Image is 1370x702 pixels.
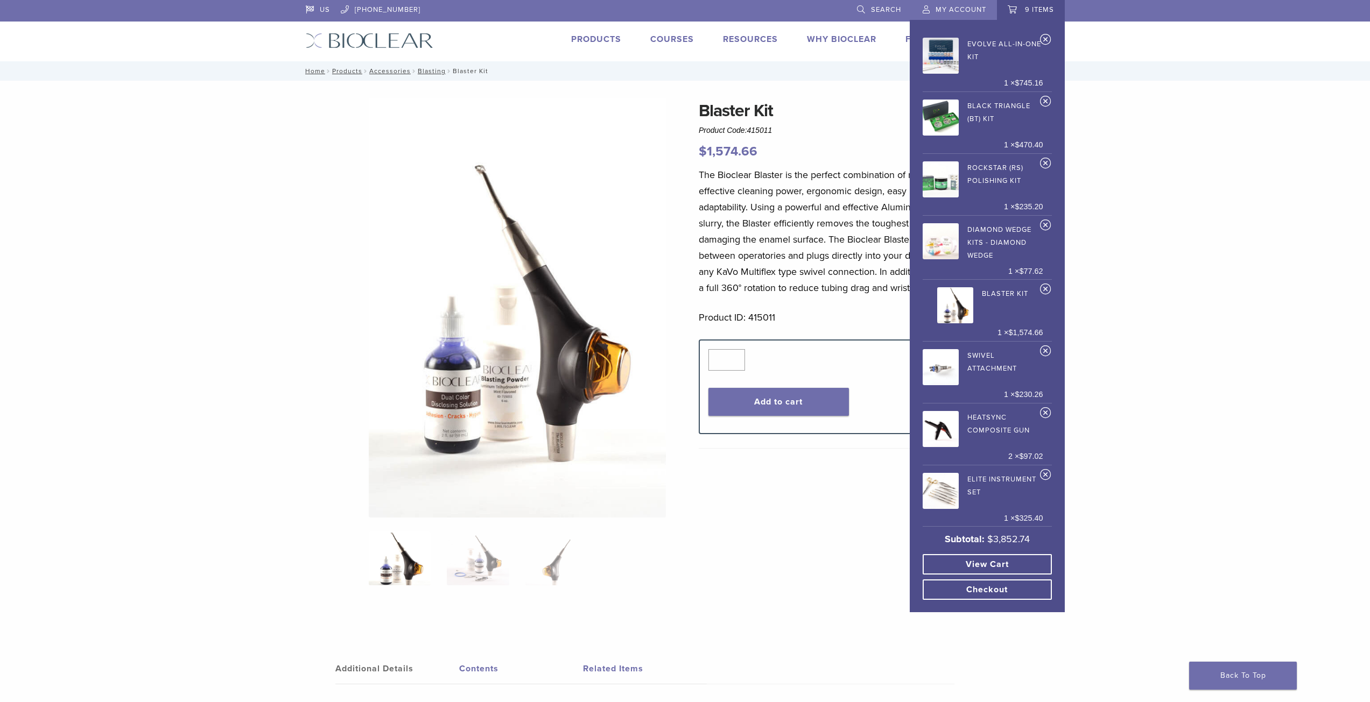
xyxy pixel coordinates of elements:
bdi: 325.40 [1015,514,1043,522]
bdi: 3,852.74 [987,533,1030,545]
span: $ [1015,140,1019,149]
span: $ [987,533,993,545]
img: Evolve All-in-One Kit [923,38,959,74]
span: 9 items [1025,5,1054,14]
a: Related Items [583,654,707,684]
span: $ [1019,452,1023,460]
a: Evolve All-in-One Kit [923,34,1043,74]
img: Blaster Kit - Image 3 [525,531,587,585]
a: Products [332,67,362,75]
span: 415011 [747,126,772,134]
a: Remove Evolve All-in-One Kit from cart [1040,33,1051,49]
img: Blaster Kit [937,287,973,323]
span: $ [1015,202,1019,211]
p: Product ID: 415011 [699,309,1015,325]
bdi: 230.26 [1015,390,1043,399]
a: Why Bioclear [807,34,876,45]
span: / [325,68,332,74]
span: $ [1015,390,1019,399]
a: Remove HeatSync Composite Gun from cart [1040,407,1051,423]
bdi: 1,574.66 [699,144,757,159]
bdi: 1,574.66 [1008,328,1043,337]
img: Bioclear-Blaster-Kit-Simplified-1-e1548850725122-324x324.jpg [369,531,431,585]
a: Additional Details [335,654,459,684]
a: Find A Doctor [905,34,977,45]
a: Remove Elite Instrument Set from cart [1040,469,1051,485]
span: 2 × [1008,451,1043,463]
span: 1 × [1004,201,1043,213]
img: Swivel Attachment [923,349,959,385]
img: Bioclear [306,33,433,48]
span: 1 × [997,327,1043,339]
a: Black Triangle (BT) Kit [923,96,1043,136]
img: Black Triangle (BT) Kit [923,100,959,136]
bdi: 745.16 [1015,79,1043,87]
strong: Subtotal: [945,533,985,545]
span: $ [1015,79,1019,87]
span: $ [1015,514,1019,522]
a: Remove Swivel Attachment from cart [1040,345,1051,361]
span: $ [1008,328,1013,337]
span: Product Code: [699,126,772,134]
span: 1 × [1008,266,1043,278]
a: Blasting [418,67,446,75]
a: Remove Black Triangle (BT) Kit from cart [1040,95,1051,111]
span: My Account [936,5,986,14]
img: Rockstar (RS) Polishing Kit [923,161,959,197]
nav: Blaster Kit [298,61,1073,81]
img: Elite Instrument Set [923,473,959,509]
span: 1 × [1004,77,1043,89]
a: Remove Diamond Wedge Kits - Diamond Wedge from cart [1040,219,1051,235]
a: Accessories [369,67,411,75]
bdi: 77.62 [1019,267,1043,275]
img: Diamond Wedge Kits - Diamond Wedge [923,223,959,259]
span: 1 × [1004,513,1043,524]
a: Home [302,67,325,75]
a: Back To Top [1189,662,1297,690]
a: Remove Rockstar (RS) Polishing Kit from cart [1040,157,1051,173]
a: Checkout [923,579,1052,600]
img: HeatSync Composite Gun [923,411,959,447]
span: 1 × [1004,389,1043,401]
p: The Bioclear Blaster is the perfect combination of minimally invasive yet effective cleaning powe... [699,167,1015,296]
button: Add to cart [708,388,849,416]
span: / [446,68,453,74]
a: Remove Blaster Kit from cart [1040,283,1051,299]
a: Contents [459,654,583,684]
a: HeatSync Composite Gun [923,408,1043,447]
a: Diamond Wedge Kits - Diamond Wedge [923,220,1043,262]
a: Swivel Attachment [923,346,1043,385]
h1: Blaster Kit [699,98,1015,124]
a: View cart [923,554,1052,575]
a: Elite Instrument Set [923,470,1043,509]
a: Resources [723,34,778,45]
a: Blaster Kit [937,284,1028,323]
bdi: 235.20 [1015,202,1043,211]
img: Blaster Kit - Image 2 [447,531,509,585]
a: Courses [650,34,694,45]
img: Bioclear Blaster Kit-Simplified-1 [369,98,666,517]
span: Search [871,5,901,14]
a: Products [571,34,621,45]
a: Rockstar (RS) Polishing Kit [923,158,1043,197]
bdi: 97.02 [1019,452,1043,460]
span: / [411,68,418,74]
bdi: 470.40 [1015,140,1043,149]
span: $ [699,144,707,159]
span: 1 × [1004,139,1043,151]
span: $ [1019,267,1023,275]
span: / [362,68,369,74]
